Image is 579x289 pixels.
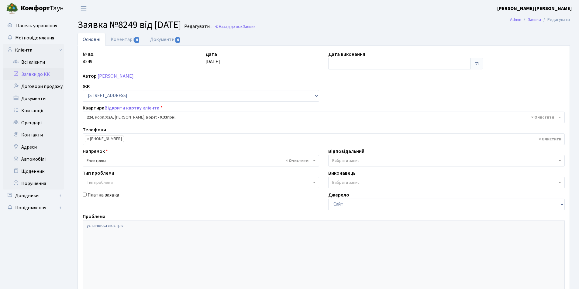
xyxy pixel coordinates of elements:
[332,158,360,164] span: Вибрати запис
[88,191,119,199] label: Платна заявка
[16,22,57,29] span: Панель управління
[78,18,181,32] span: Заявка №8249 від [DATE]
[175,37,180,43] span: 0
[83,170,114,177] label: Тип проблеми
[106,114,113,120] b: 02А
[3,177,64,190] a: Порушення
[98,73,134,79] a: [PERSON_NAME]
[83,72,97,80] label: Автор
[15,35,54,41] span: Мої повідомлення
[146,114,176,120] b: Борг: -0.33грн.
[328,148,364,155] label: Відповідальний
[3,20,64,32] a: Панель управління
[501,13,579,26] nav: breadcrumb
[83,126,106,133] label: Телефони
[3,165,64,177] a: Щоденник
[76,3,91,13] button: Переключити навігацію
[78,51,201,69] div: 8249
[183,24,212,29] small: Редагувати .
[201,51,324,69] div: [DATE]
[3,129,64,141] a: Контакти
[541,16,570,23] li: Редагувати
[215,24,256,29] a: Назад до всіхЗаявки
[286,158,308,164] span: Видалити всі елементи
[3,153,64,165] a: Автомобілі
[243,24,256,29] span: Заявки
[87,158,312,164] span: Електрика
[3,56,64,68] a: Всі клієнти
[3,32,64,44] a: Мої повідомлення
[3,92,64,105] a: Документи
[328,170,356,177] label: Виконавець
[332,180,360,186] span: Вибрати запис
[3,202,64,214] a: Повідомлення
[83,112,565,123] span: <b>224</b>, корп.: <b>02А</b>, Пахомов Володимир Григорович, <b>Борг: -0.33грн.</b>
[83,155,319,166] span: Електрика
[105,105,160,111] a: Відкрити картку клієнта
[3,117,64,129] a: Орендарі
[3,190,64,202] a: Довідники
[87,114,557,120] span: <b>224</b>, корп.: <b>02А</b>, Пахомов Володимир Григорович, <b>Борг: -0.33грн.</b>
[205,51,217,58] label: Дата
[539,136,561,142] span: Видалити всі елементи
[87,136,89,142] span: ×
[328,51,365,58] label: Дата виконання
[83,51,95,58] label: № вх.
[78,33,105,46] a: Основні
[21,3,64,14] span: Таун
[3,105,64,117] a: Квитанції
[6,2,18,15] img: logo.png
[87,114,93,120] b: 224
[83,213,105,220] label: Проблема
[328,191,349,199] label: Джерело
[134,37,139,43] span: 0
[510,16,521,23] a: Admin
[3,44,64,56] a: Клієнти
[3,68,64,80] a: Заявки до КК
[3,80,64,92] a: Договори продажу
[83,148,108,155] label: Напрямок
[531,114,554,120] span: Видалити всі елементи
[21,3,50,13] b: Комфорт
[87,180,113,186] span: Тип проблеми
[3,141,64,153] a: Адреси
[105,33,145,46] a: Коментарі
[528,16,541,23] a: Заявки
[145,33,186,46] a: Документи
[83,104,163,112] label: Квартира
[83,83,90,90] label: ЖК
[85,136,124,142] li: +380507750500
[497,5,572,12] a: [PERSON_NAME] [PERSON_NAME]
